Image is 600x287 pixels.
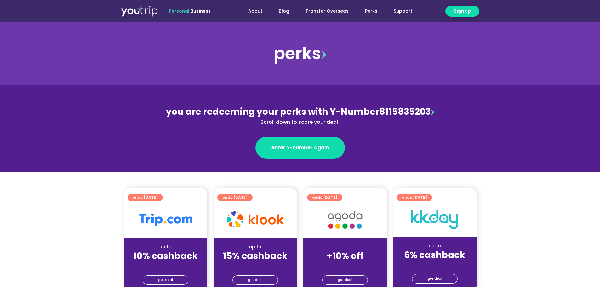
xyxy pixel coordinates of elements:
span: up to [339,244,351,250]
span: ends [DATE] [402,194,427,201]
strong: 15% cashback [223,250,288,262]
div: 8115835203 [163,105,437,126]
a: ends [DATE] [307,194,342,201]
nav: Menu [228,5,420,17]
a: ends [DATE] [217,194,253,201]
div: (for stays only) [219,262,292,268]
strong: +10% off [327,250,363,262]
a: Business [191,8,211,14]
strong: 10% cashback [133,250,198,262]
a: get deal [143,275,188,285]
span: get deal [338,276,352,284]
a: ends [DATE] [397,194,432,201]
a: get deal [232,275,278,285]
a: Blog [271,5,297,17]
span: get deal [158,276,173,284]
a: enter Y-number again [255,137,345,159]
span: enter Y-number again [271,144,329,152]
div: up to [219,244,292,250]
a: get deal [322,275,368,285]
div: up to [129,244,202,250]
a: Perks [357,5,386,17]
a: Support [386,5,420,17]
a: get deal [412,274,458,284]
span: | [169,8,211,14]
span: Personal [169,8,189,14]
a: Sign up [445,6,479,17]
a: Transfer Overseas [297,5,357,17]
div: (for stays only) [398,261,471,267]
div: (for stays only) [129,262,202,268]
span: get deal [248,276,263,284]
div: (for stays only) [308,262,382,268]
a: About [240,5,271,17]
span: you are redeeming your perks with Y-Number [166,106,379,118]
div: Scroll down to score your deal! [163,118,437,126]
span: ends [DATE] [312,194,337,201]
span: ends [DATE] [133,194,158,201]
span: get deal [427,274,442,283]
span: ends [DATE] [222,194,248,201]
div: up to [398,243,471,249]
strong: 6% cashback [404,249,465,261]
span: Sign up [454,8,471,14]
a: ends [DATE] [128,194,163,201]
